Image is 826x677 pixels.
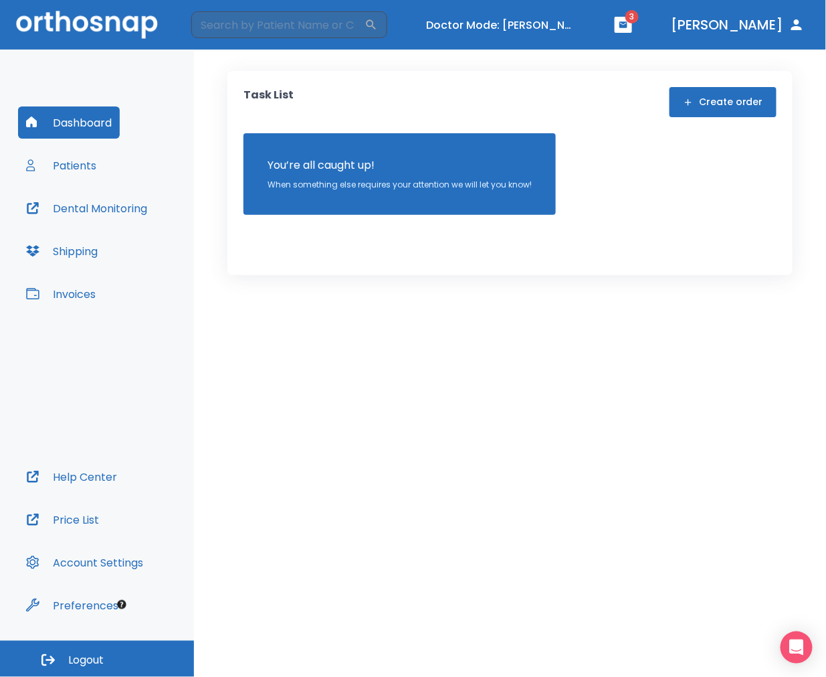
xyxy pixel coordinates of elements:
button: Dashboard [18,106,120,139]
button: Dental Monitoring [18,192,155,224]
button: Shipping [18,235,106,267]
button: Doctor Mode: [PERSON_NAME] [421,14,581,36]
p: You’re all caught up! [268,157,532,173]
button: Preferences [18,589,126,621]
button: Price List [18,504,107,536]
p: Task List [243,87,294,117]
p: When something else requires your attention we will let you know! [268,179,532,191]
button: Help Center [18,461,125,493]
input: Search by Patient Name or Case # [191,11,365,38]
button: Invoices [18,278,104,310]
button: [PERSON_NAME] [665,13,810,37]
button: Patients [18,149,104,181]
button: Create order [669,87,777,117]
img: Orthosnap [16,11,158,38]
button: Account Settings [18,546,151,579]
div: Tooltip anchor [116,599,128,611]
span: 3 [625,10,639,23]
div: Open Intercom Messenger [781,631,813,664]
span: Logout [68,653,104,668]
